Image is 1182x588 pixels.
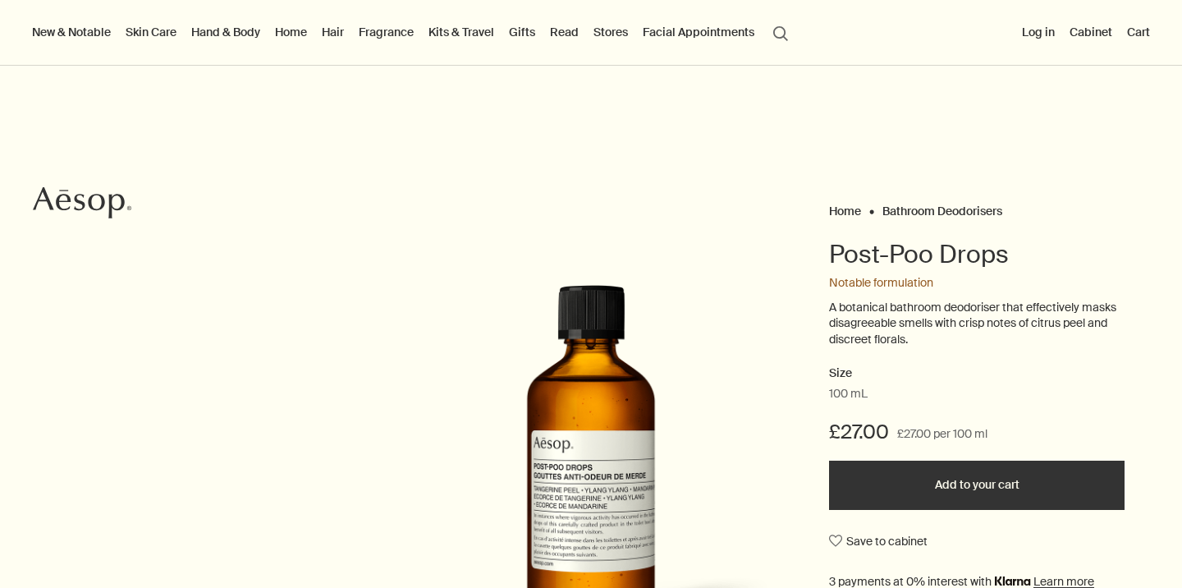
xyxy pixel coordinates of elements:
a: Aesop [29,182,135,227]
svg: Aesop [33,186,131,219]
a: Cabinet [1066,21,1116,43]
a: Gifts [506,21,538,43]
h1: Post-Poo Drops [829,238,1125,271]
h2: Size [829,364,1125,384]
a: Skin Care [122,21,180,43]
a: Home [272,21,310,43]
button: Add to your cart - £27.00 [829,461,1125,510]
button: Save to cabinet [829,526,928,556]
a: Hand & Body [188,21,263,43]
a: Read [547,21,582,43]
span: 100 mL [829,386,868,402]
button: New & Notable [29,21,114,43]
button: Stores [590,21,631,43]
button: Open search [766,16,795,48]
span: £27.00 per 100 ml [897,425,987,444]
a: Hair [318,21,347,43]
a: Kits & Travel [425,21,497,43]
p: A botanical bathroom deodoriser that effectively masks disagreeable smells with crisp notes of ci... [829,300,1125,348]
a: Facial Appointments [639,21,758,43]
span: £27.00 [829,419,889,445]
a: Fragrance [355,21,417,43]
a: Home [829,204,861,211]
button: Cart [1124,21,1153,43]
a: Bathroom Deodorisers [882,204,1002,211]
button: Log in [1019,21,1058,43]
